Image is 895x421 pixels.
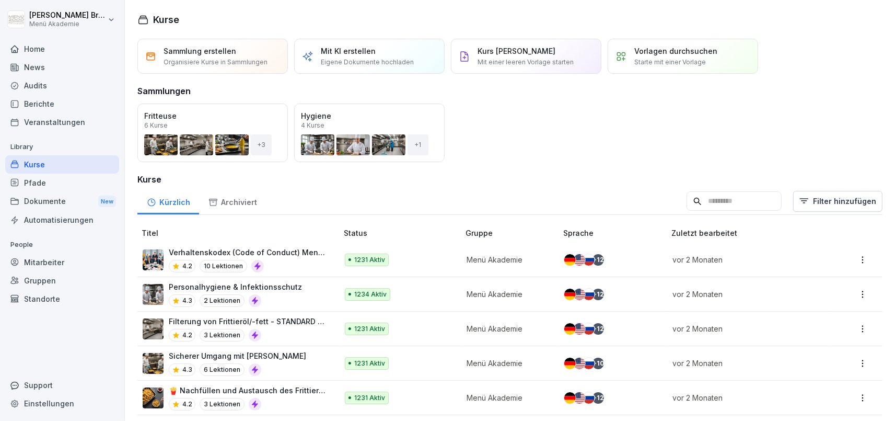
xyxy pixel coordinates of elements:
[251,134,272,155] div: + 3
[200,260,247,272] p: 10 Lektionen
[182,400,192,409] p: 4.2
[467,358,547,369] p: Menü Akademie
[564,289,576,300] img: de.svg
[583,289,595,300] img: ru.svg
[5,236,119,253] p: People
[5,271,119,290] a: Gruppen
[5,58,119,76] div: News
[29,11,106,20] p: [PERSON_NAME] Bruns
[354,393,385,403] p: 1231 Aktiv
[182,261,192,271] p: 4.2
[354,359,385,368] p: 1231 Aktiv
[574,392,585,404] img: us.svg
[182,296,192,305] p: 4.3
[478,58,574,67] p: Mit einer leeren Vorlage starten
[5,155,119,174] a: Kurse
[137,85,191,97] h3: Sammlungen
[634,45,717,56] p: Vorlagen durchsuchen
[592,358,604,369] div: + 10
[143,353,164,374] img: oyzz4yrw5r2vs0n5ee8wihvj.png
[634,58,706,67] p: Starte mit einer Vorlage
[182,365,192,374] p: 4.3
[354,290,387,299] p: 1234 Aktiv
[98,196,116,208] div: New
[200,398,245,411] p: 3 Lektionen
[142,227,340,238] p: Titel
[793,191,882,212] button: Filter hinzufügen
[169,350,306,361] p: Sicherer Umgang mit [PERSON_NAME]
[583,323,595,335] img: ru.svg
[169,385,327,396] p: 🍟 Nachfüllen und Austausch des Frittieröl/-fettes
[144,122,168,129] p: 6 Kurse
[574,323,585,335] img: us.svg
[5,40,119,58] a: Home
[564,254,576,266] img: de.svg
[467,392,547,403] p: Menü Akademie
[671,227,828,238] p: Zuletzt bearbeitet
[574,289,585,300] img: us.svg
[5,139,119,155] p: Library
[563,227,667,238] p: Sprache
[672,392,816,403] p: vor 2 Monaten
[137,188,199,214] a: Kürzlich
[5,290,119,308] a: Standorte
[467,254,547,265] p: Menü Akademie
[478,45,555,56] p: Kurs [PERSON_NAME]
[5,76,119,95] a: Audits
[200,363,245,376] p: 6 Lektionen
[301,110,438,121] p: Hygiene
[564,358,576,369] img: de.svg
[200,329,245,342] p: 3 Lektionen
[344,227,461,238] p: Status
[592,392,604,404] div: + 12
[169,281,302,292] p: Personalhygiene & Infektionsschutz
[169,316,327,327] p: Filterung von Frittieröl/-fett - STANDARD ohne Vito
[574,254,585,266] img: us.svg
[583,358,595,369] img: ru.svg
[466,227,560,238] p: Gruppe
[164,45,236,56] p: Sammlung erstellen
[672,358,816,369] p: vor 2 Monaten
[294,104,445,162] a: Hygiene4 Kurse+1
[137,104,288,162] a: Fritteuse6 Kurse+3
[137,173,882,186] h3: Kurse
[408,134,428,155] div: + 1
[592,254,604,266] div: + 12
[354,324,385,334] p: 1231 Aktiv
[143,388,164,408] img: cuv45xaybhkpnu38aw8lcrqq.png
[143,249,164,270] img: hh3kvobgi93e94d22i1c6810.png
[583,254,595,266] img: ru.svg
[574,358,585,369] img: us.svg
[143,318,164,339] img: lnrteyew03wyeg2dvomajll7.png
[5,192,119,211] a: DokumenteNew
[199,188,266,214] a: Archiviert
[200,294,245,307] p: 2 Lektionen
[321,45,376,56] p: Mit KI erstellen
[583,392,595,404] img: ru.svg
[564,392,576,404] img: de.svg
[153,13,179,27] h1: Kurse
[144,110,281,121] p: Fritteuse
[5,376,119,394] div: Support
[5,253,119,271] a: Mitarbeiter
[5,95,119,113] a: Berichte
[592,323,604,335] div: + 12
[672,289,816,300] p: vor 2 Monaten
[5,394,119,413] a: Einstellungen
[5,113,119,131] a: Veranstaltungen
[5,174,119,192] a: Pfade
[5,211,119,229] a: Automatisierungen
[592,289,604,300] div: + 12
[29,20,106,28] p: Menü Akademie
